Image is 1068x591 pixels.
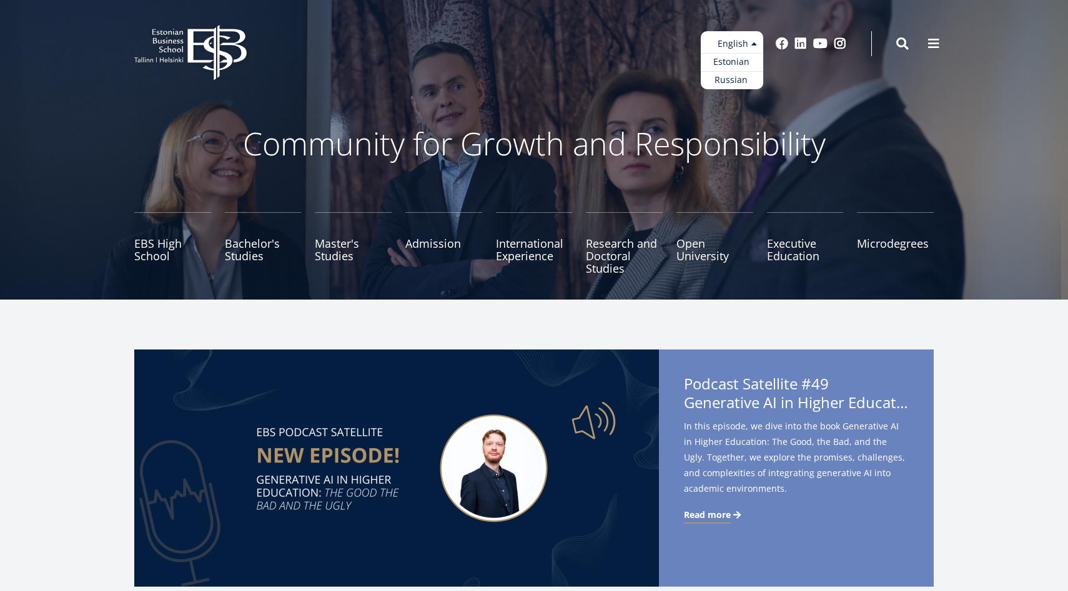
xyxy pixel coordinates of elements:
[496,212,573,275] a: International Experience
[586,212,663,275] a: Research and Doctoral Studies
[684,418,909,496] span: In this episode, we dive into the book Generative AI in Higher Education: The Good, the Bad, and ...
[813,37,828,50] a: Youtube
[203,125,865,162] p: Community for Growth and Responsibility
[676,212,753,275] a: Open University
[684,509,731,521] span: Read more
[684,393,909,412] span: Generative AI in Higher Education: The Good, the Bad, and the Ugly
[134,349,659,587] img: Satellite #49
[134,212,211,275] a: EBS High School
[701,53,763,71] a: Estonian
[684,374,909,416] span: Podcast Satellite #49
[794,37,807,50] a: Linkedin
[225,212,302,275] a: Bachelor's Studies
[767,212,844,275] a: Executive Education
[701,71,763,89] a: Russian
[834,37,846,50] a: Instagram
[405,212,482,275] a: Admission
[315,212,392,275] a: Master's Studies
[857,212,934,275] a: Microdegrees
[776,37,788,50] a: Facebook
[684,509,743,521] a: Read more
